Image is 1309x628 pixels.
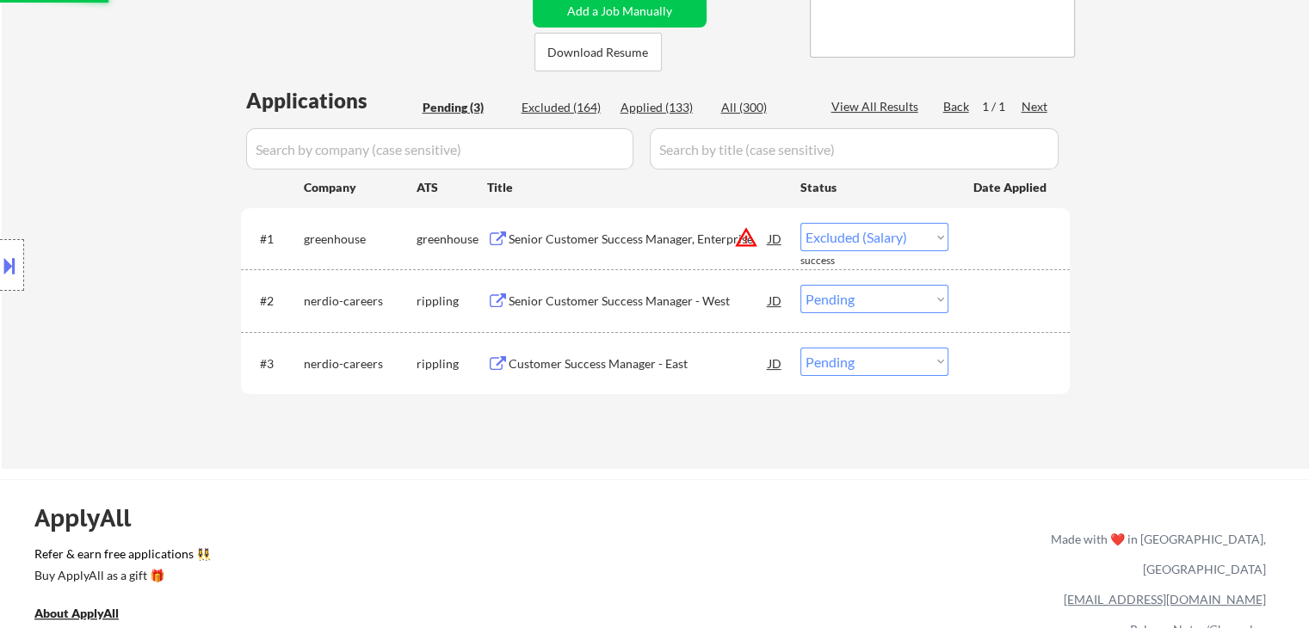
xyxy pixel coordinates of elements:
div: JD [767,348,784,379]
div: Customer Success Manager - East [509,355,769,372]
div: greenhouse [304,231,417,248]
div: ATS [417,179,487,196]
a: Refer & earn free applications 👯‍♀️ [34,548,691,566]
button: warning_amber [734,225,758,249]
div: Back [943,98,971,115]
div: Applications [246,90,417,111]
u: About ApplyAll [34,606,119,620]
div: greenhouse [417,231,487,248]
input: Search by title (case sensitive) [650,128,1059,169]
div: Buy ApplyAll as a gift 🎁 [34,570,207,582]
div: Company [304,179,417,196]
div: View All Results [831,98,923,115]
div: Title [487,179,784,196]
div: nerdio-careers [304,292,417,310]
div: Senior Customer Success Manager - West [509,292,769,310]
div: Senior Customer Success Manager, Enterprise [509,231,769,248]
div: Status [800,171,948,202]
a: [EMAIL_ADDRESS][DOMAIN_NAME] [1064,592,1266,606]
div: rippling [417,355,487,372]
div: Made with ❤️ in [GEOGRAPHIC_DATA], [GEOGRAPHIC_DATA] [1044,524,1266,584]
a: About ApplyAll [34,604,143,625]
div: Applied (133) [621,99,707,116]
div: JD [767,223,784,254]
div: Date Applied [973,179,1049,196]
a: Buy ApplyAll as a gift 🎁 [34,566,207,588]
div: Next [1022,98,1049,115]
div: Excluded (164) [522,99,608,116]
input: Search by company (case sensitive) [246,128,633,169]
div: 1 / 1 [982,98,1022,115]
button: Download Resume [534,33,662,71]
div: success [800,254,869,268]
div: rippling [417,292,487,310]
div: Pending (3) [423,99,509,116]
div: ApplyAll [34,503,151,533]
div: JD [767,285,784,316]
div: All (300) [721,99,807,116]
div: nerdio-careers [304,355,417,372]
